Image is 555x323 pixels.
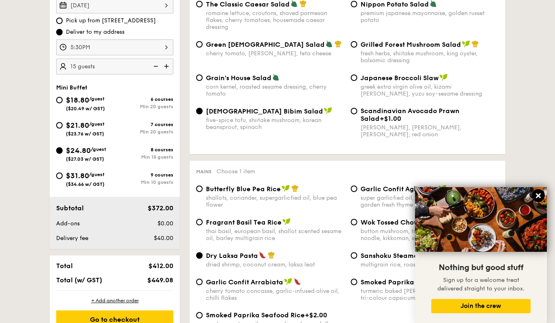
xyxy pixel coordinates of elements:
div: five-spice tofu, shiitake mushroom, korean beansprout, spinach [206,117,344,131]
input: Dry Laksa Pastadried shrimp, coconut cream, laksa leaf [196,252,203,259]
span: Wok Tossed Chow Mein [361,218,437,226]
input: Garlic Confit Arrabiatacherry tomato concasse, garlic-infused olive oil, chilli flakes [196,279,203,285]
img: icon-vegan.f8ff3823.svg [462,40,470,48]
img: icon-chef-hat.a58ddaea.svg [268,251,275,259]
input: Grilled Forest Mushroom Saladfresh herbs, shiitake mushroom, king oyster, balsamic dressing [351,41,357,48]
span: ($27.03 w/ GST) [66,156,104,162]
span: Nothing but good stuff [439,263,523,273]
input: $21.80/guest($23.76 w/ GST)7 coursesMin 20 guests [56,122,63,129]
span: $372.00 [148,204,173,212]
img: icon-chef-hat.a58ddaea.svg [472,40,479,48]
div: super garlicfied oil, slow baked cherry tomatoes, garden fresh thyme [361,194,499,208]
input: Garlic Confit Aglio Oliosuper garlicfied oil, slow baked cherry tomatoes, garden fresh thyme [351,186,357,192]
div: Min 15 guests [115,154,173,160]
div: Min 10 guests [115,179,173,185]
span: Nippon Potato Salad [361,0,429,8]
div: fresh herbs, shiitake mushroom, king oyster, balsamic dressing [361,50,499,64]
input: Pick up from [STREET_ADDRESS] [56,17,63,24]
span: The Classic Caesar Salad [206,0,290,8]
span: Smoked Paprika Seafood Rice [206,311,305,319]
div: turmeric baked [PERSON_NAME] sweet paprika, tri-colour capsicum [361,288,499,301]
span: Delivery fee [56,235,88,242]
div: 9 courses [115,172,173,178]
input: Green [DEMOGRAPHIC_DATA] Saladcherry tomato, [PERSON_NAME], feta cheese [196,41,203,48]
img: icon-vegan.f8ff3823.svg [438,185,446,192]
span: +$2.00 [305,311,327,319]
span: $449.08 [147,276,173,284]
span: Grain's House Salad [206,74,271,82]
span: /guest [91,146,106,152]
span: $24.80 [66,146,91,155]
input: Sanshoku Steamed Ricemultigrain rice, roasted black soybean [351,252,357,259]
span: +$1.00 [380,115,401,122]
img: icon-spicy.37a8142b.svg [259,251,266,259]
img: icon-vegetarian.fe4039eb.svg [272,74,280,81]
span: Mains [196,169,212,175]
div: thai basil, european basil, shallot scented sesame oil, barley multigrain rice [206,228,344,242]
span: Total (w/ GST) [56,276,102,284]
span: $40.00 [154,235,173,242]
div: cherry tomato concasse, garlic-infused olive oil, chilli flakes [206,288,344,301]
img: icon-reduce.1d2dbef1.svg [149,59,161,74]
span: [DEMOGRAPHIC_DATA] Bibim Salad [206,107,323,115]
span: /guest [89,172,105,177]
button: Close [532,189,545,202]
input: Japanese Broccoli Slawgreek extra virgin olive oil, kizami [PERSON_NAME], yuzu soy-sesame dressing [351,74,357,81]
span: Japanese Broccoli Slaw [361,74,439,82]
input: Smoked Paprika Riceturmeric baked [PERSON_NAME] sweet paprika, tri-colour capsicum [351,279,357,285]
span: $412.00 [149,262,173,270]
span: Add-ons [56,220,80,227]
span: Butterfly Blue Pea Rice [206,185,281,193]
span: Sanshoku Steamed Rice [361,252,438,260]
input: $24.80/guest($27.03 w/ GST)8 coursesMin 15 guests [56,147,63,154]
span: Smoked Paprika Rice [361,278,430,286]
span: Garlic Confit Arrabiata [206,278,283,286]
div: 6 courses [115,96,173,102]
div: dried shrimp, coconut cream, laksa leaf [206,261,344,268]
span: ($20.49 w/ GST) [66,106,105,111]
div: 7 courses [115,122,173,127]
span: $21.80 [66,121,89,130]
div: premium japanese mayonnaise, golden russet potato [361,10,499,24]
span: Fragrant Basil Tea Rice [206,218,282,226]
div: Min 20 guests [115,129,173,135]
div: corn kernel, roasted sesame dressing, cherry tomato [206,83,344,97]
img: icon-vegetarian.fe4039eb.svg [326,40,333,48]
span: Pick up from [STREET_ADDRESS] [66,17,156,25]
span: Sign up for a welcome treat delivered straight to your inbox. [437,277,524,292]
span: Choose 1 item [216,168,255,175]
input: $31.80/guest($34.66 w/ GST)9 coursesMin 10 guests [56,172,63,179]
span: $31.80 [66,171,89,180]
span: $0.00 [157,220,173,227]
input: $18.80/guest($20.49 w/ GST)6 coursesMin 20 guests [56,97,63,103]
span: Scandinavian Avocado Prawn Salad [361,107,459,122]
div: shallots, coriander, supergarlicfied oil, blue pea flower [206,194,344,208]
input: Event time [56,39,173,55]
div: 8 courses [115,147,173,153]
div: multigrain rice, roasted black soybean [361,261,499,268]
input: Deliver to my address [56,29,63,35]
span: ($23.76 w/ GST) [66,131,104,137]
input: Butterfly Blue Pea Riceshallots, coriander, supergarlicfied oil, blue pea flower [196,186,203,192]
span: Total [56,262,73,270]
img: icon-chef-hat.a58ddaea.svg [334,40,342,48]
button: Join the crew [431,299,531,313]
span: Garlic Confit Aglio Olio [361,185,437,193]
img: icon-vegan.f8ff3823.svg [282,185,290,192]
span: Dry Laksa Pasta [206,252,258,260]
input: Fragrant Basil Tea Ricethai basil, european basil, shallot scented sesame oil, barley multigrain ... [196,219,203,225]
input: The Classic Caesar Saladromaine lettuce, croutons, shaved parmesan flakes, cherry tomatoes, house... [196,1,203,7]
span: Subtotal [56,204,84,212]
input: Wok Tossed Chow Meinbutton mushroom, tricolour capsicum, cripsy egg noodle, kikkoman, super garli... [351,219,357,225]
span: Green [DEMOGRAPHIC_DATA] Salad [206,41,325,48]
img: icon-vegan.f8ff3823.svg [284,278,292,285]
span: /guest [89,121,105,127]
input: Scandinavian Avocado Prawn Salad+$1.00[PERSON_NAME], [PERSON_NAME], [PERSON_NAME], red onion [351,108,357,114]
div: romaine lettuce, croutons, shaved parmesan flakes, cherry tomatoes, housemade caesar dressing [206,10,344,31]
input: Smoked Paprika Seafood Rice+$2.00smoky sweet paprika, green-lipped mussel, flower squid, baby prawn [196,312,203,319]
img: icon-vegan.f8ff3823.svg [439,74,448,81]
img: icon-chef-hat.a58ddaea.svg [291,185,299,192]
span: $18.80 [66,96,89,105]
span: /guest [89,96,105,102]
div: [PERSON_NAME], [PERSON_NAME], [PERSON_NAME], red onion [361,124,499,138]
